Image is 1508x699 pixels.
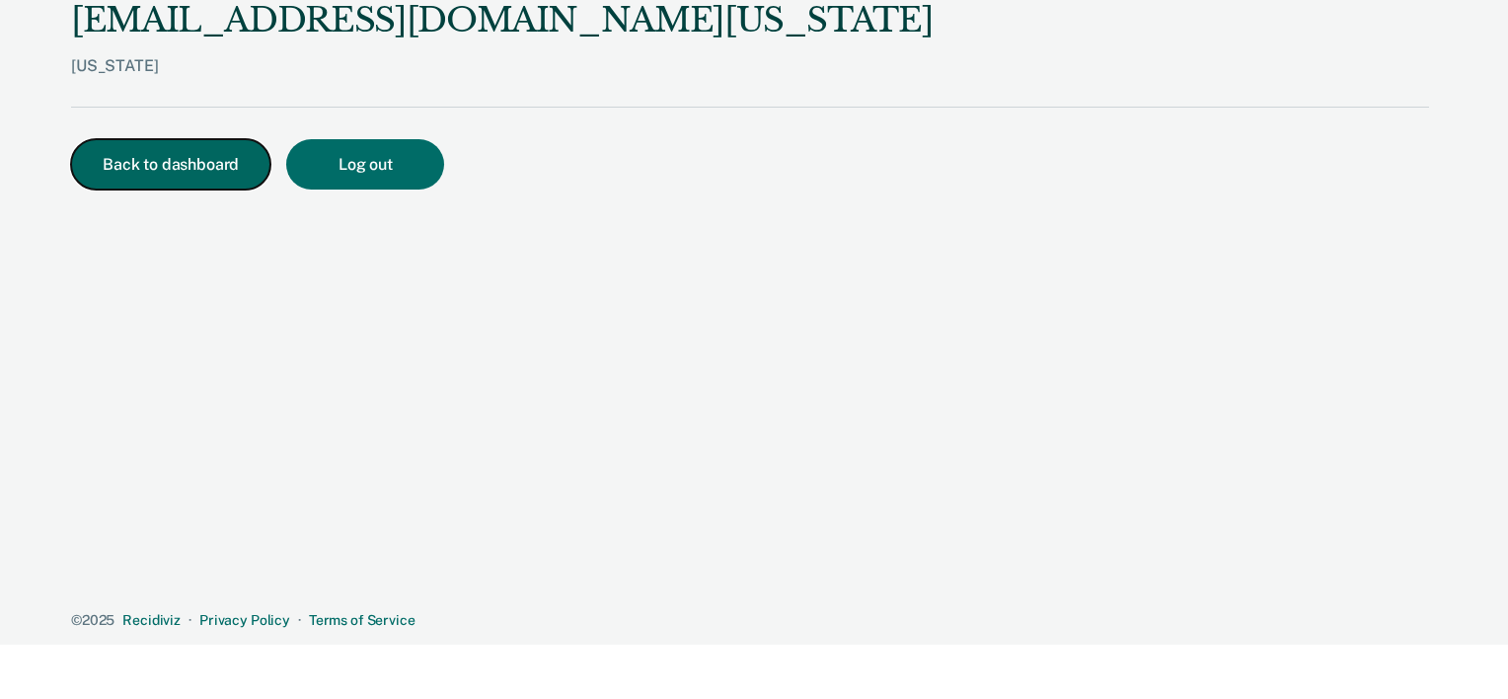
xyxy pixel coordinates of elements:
[309,612,415,628] a: Terms of Service
[71,56,933,107] div: [US_STATE]
[122,612,181,628] a: Recidiviz
[71,157,286,173] a: Back to dashboard
[199,612,290,628] a: Privacy Policy
[71,139,270,190] button: Back to dashboard
[71,612,1429,629] div: · ·
[286,139,444,190] button: Log out
[71,612,114,628] span: © 2025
